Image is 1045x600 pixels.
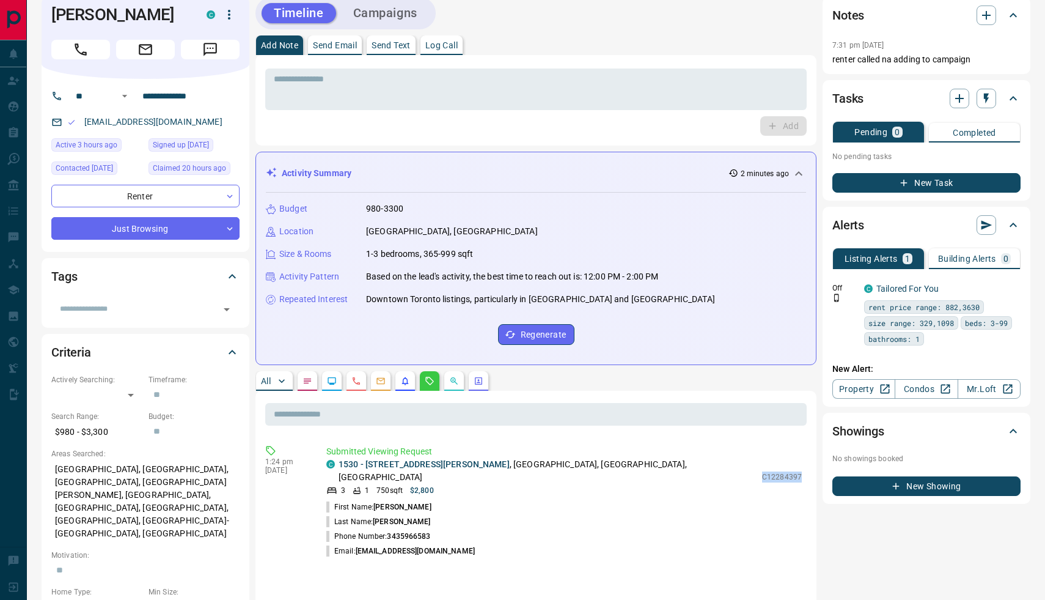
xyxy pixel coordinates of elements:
h2: Tags [51,267,77,286]
span: beds: 3-99 [965,317,1008,329]
p: Add Note [261,41,298,50]
p: $980 - $3,300 [51,422,142,442]
svg: Lead Browsing Activity [327,376,337,386]
div: Tags [51,262,240,291]
p: 0 [1003,254,1008,263]
p: [GEOGRAPHIC_DATA], [GEOGRAPHIC_DATA] [366,225,538,238]
p: 3 [341,485,345,496]
p: Listing Alerts [845,254,898,263]
p: Motivation: [51,550,240,561]
p: [DATE] [265,466,308,475]
svg: Listing Alerts [400,376,410,386]
p: All [261,377,271,385]
div: Renter [51,185,240,207]
button: Open [218,301,235,318]
p: Activity Summary [282,167,351,180]
p: Based on the lead's activity, the best time to reach out is: 12:00 PM - 2:00 PM [366,270,658,283]
p: No showings booked [832,453,1021,464]
span: Email [116,40,175,59]
p: 0 [895,128,900,136]
p: C12284397 [762,472,802,483]
p: Send Text [372,41,411,50]
h2: Showings [832,421,884,441]
p: First Name: [326,502,431,513]
p: Size & Rooms [279,248,332,261]
a: Tailored For You [876,284,939,294]
p: Search Range: [51,411,142,422]
button: Regenerate [498,324,574,345]
p: Last Name: [326,516,431,527]
button: New Task [832,173,1021,193]
h2: Alerts [832,215,864,235]
div: Mon Aug 04 2025 [148,138,240,155]
button: Open [117,89,132,103]
p: , [GEOGRAPHIC_DATA], [GEOGRAPHIC_DATA], [GEOGRAPHIC_DATA] [339,458,756,484]
h2: Notes [832,6,864,25]
div: Just Browsing [51,217,240,240]
p: 1 [905,254,910,263]
div: Alerts [832,210,1021,240]
span: [PERSON_NAME] [373,503,431,511]
p: Activity Pattern [279,270,339,283]
div: condos.ca [326,460,335,469]
span: Call [51,40,110,59]
span: [EMAIL_ADDRESS][DOMAIN_NAME] [356,547,475,555]
div: Mon Aug 04 2025 [51,161,142,179]
p: Budget: [148,411,240,422]
p: 1-3 bedrooms, 365-999 sqft [366,248,473,261]
p: Budget [279,202,307,215]
div: Criteria [51,338,240,367]
p: Repeated Interest [279,293,348,306]
h2: Tasks [832,89,864,108]
span: Claimed 20 hours ago [153,162,226,174]
p: Actively Searching: [51,374,142,385]
p: Send Email [313,41,357,50]
svg: Agent Actions [474,376,483,386]
p: Pending [854,128,887,136]
div: Showings [832,417,1021,446]
p: Building Alerts [938,254,996,263]
span: rent price range: 882,3630 [868,301,980,313]
svg: Opportunities [449,376,459,386]
span: 3435966583 [387,532,430,541]
span: bathrooms: 1 [868,333,920,345]
p: Completed [953,128,996,137]
svg: Email Valid [67,118,76,127]
p: Timeframe: [148,374,240,385]
p: Email: [326,546,475,557]
svg: Notes [302,376,312,386]
button: Campaigns [341,3,430,23]
span: Message [181,40,240,59]
div: Tue Aug 12 2025 [51,138,142,155]
p: Submitted Viewing Request [326,445,802,458]
p: renter called na adding to campaign [832,53,1021,66]
span: Active 3 hours ago [56,139,117,151]
div: Activity Summary2 minutes ago [266,162,806,185]
div: Notes [832,1,1021,30]
svg: Requests [425,376,435,386]
p: 980-3300 [366,202,403,215]
p: Home Type: [51,587,142,598]
p: [GEOGRAPHIC_DATA], [GEOGRAPHIC_DATA], [GEOGRAPHIC_DATA], [GEOGRAPHIC_DATA][PERSON_NAME], [GEOGRAP... [51,459,240,544]
svg: Push Notification Only [832,294,841,302]
div: Mon Aug 11 2025 [148,161,240,179]
p: New Alert: [832,363,1021,376]
p: Downtown Toronto listings, particularly in [GEOGRAPHIC_DATA] and [GEOGRAPHIC_DATA] [366,293,715,306]
a: Mr.Loft [958,379,1021,399]
a: 1530 - [STREET_ADDRESS][PERSON_NAME] [339,459,510,469]
p: Log Call [425,41,458,50]
p: No pending tasks [832,147,1021,166]
span: [PERSON_NAME] [373,517,430,526]
div: Tasks [832,84,1021,113]
h1: [PERSON_NAME] [51,5,188,24]
div: condos.ca [864,284,873,293]
p: Min Size: [148,587,240,598]
svg: Emails [376,376,386,386]
div: condos.ca [207,10,215,19]
p: Phone Number: [326,531,431,542]
p: 1:24 pm [265,457,308,466]
p: 2 minutes ago [741,168,789,179]
a: Condos [895,379,958,399]
h2: Criteria [51,343,91,362]
p: 1 [365,485,369,496]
